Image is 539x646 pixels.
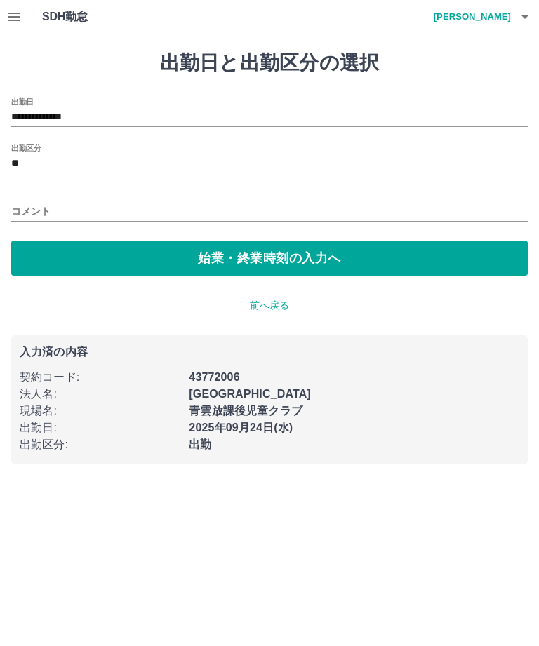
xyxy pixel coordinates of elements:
[20,369,180,386] p: 契約コード :
[11,241,528,276] button: 始業・終業時刻の入力へ
[20,403,180,419] p: 現場名 :
[11,51,528,75] h1: 出勤日と出勤区分の選択
[11,96,34,107] label: 出勤日
[189,405,302,417] b: 青雲放課後児童クラブ
[189,438,211,450] b: 出勤
[20,346,519,358] p: 入力済の内容
[20,436,180,453] p: 出勤区分 :
[11,298,528,313] p: 前へ戻る
[189,422,293,433] b: 2025年09月24日(水)
[189,388,311,400] b: [GEOGRAPHIC_DATA]
[20,386,180,403] p: 法人名 :
[189,371,239,383] b: 43772006
[20,419,180,436] p: 出勤日 :
[11,142,41,153] label: 出勤区分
